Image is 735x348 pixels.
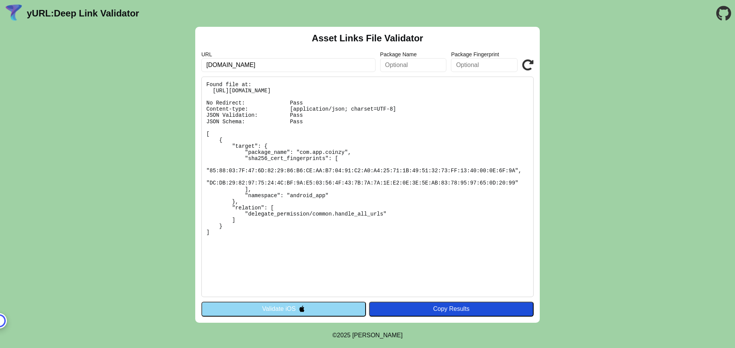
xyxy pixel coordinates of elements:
a: Michael Ibragimchayev's Personal Site [352,332,403,338]
label: URL [201,51,376,57]
button: Validate iOS [201,302,366,316]
input: Optional [380,58,447,72]
input: Required [201,58,376,72]
a: yURL:Deep Link Validator [27,8,139,19]
label: Package Fingerprint [451,51,518,57]
img: appleIcon.svg [299,306,305,312]
h2: Asset Links File Validator [312,33,423,44]
label: Package Name [380,51,447,57]
footer: © [332,323,402,348]
span: 2025 [337,332,351,338]
div: Copy Results [373,306,530,312]
button: Copy Results [369,302,534,316]
img: yURL Logo [4,3,24,23]
input: Optional [451,58,518,72]
pre: Found file at: [URL][DOMAIN_NAME] No Redirect: Pass Content-type: [application/json; charset=UTF-... [201,77,534,297]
